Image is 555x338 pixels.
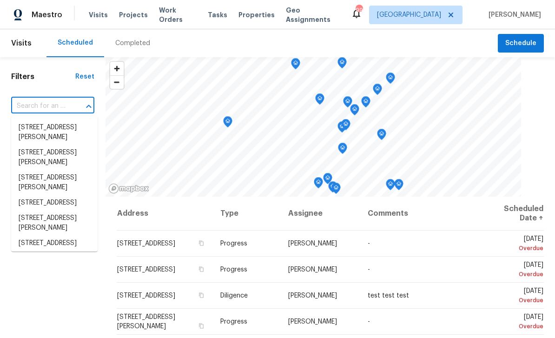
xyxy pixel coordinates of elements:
[288,266,337,273] span: [PERSON_NAME]
[11,211,98,236] li: [STREET_ADDRESS][PERSON_NAME]
[496,244,543,253] div: Overdue
[361,96,370,111] div: Map marker
[117,292,175,299] span: [STREET_ADDRESS]
[323,173,332,187] div: Map marker
[314,177,323,192] div: Map marker
[110,62,124,75] button: Zoom in
[337,57,347,72] div: Map marker
[496,236,543,253] span: [DATE]
[75,72,94,81] div: Reset
[11,33,32,53] span: Visits
[58,38,93,47] div: Scheduled
[110,75,124,89] button: Zoom out
[373,84,382,98] div: Map marker
[394,179,403,193] div: Map marker
[496,262,543,279] span: [DATE]
[288,292,337,299] span: [PERSON_NAME]
[496,322,543,331] div: Overdue
[11,72,75,81] h1: Filters
[360,197,489,231] th: Comments
[496,270,543,279] div: Overdue
[288,318,337,325] span: [PERSON_NAME]
[213,197,281,231] th: Type
[343,96,352,111] div: Map marker
[82,100,95,113] button: Close
[485,10,541,20] span: [PERSON_NAME]
[220,266,247,273] span: Progress
[386,179,395,193] div: Map marker
[108,183,149,194] a: Mapbox homepage
[117,266,175,273] span: [STREET_ADDRESS]
[119,10,148,20] span: Projects
[498,34,544,53] button: Schedule
[11,251,98,276] li: [STREET_ADDRESS][PERSON_NAME]
[281,197,360,231] th: Assignee
[11,99,68,113] input: Search for an address...
[368,240,370,247] span: -
[338,143,347,157] div: Map marker
[197,322,205,330] button: Copy Address
[208,12,227,18] span: Tasks
[368,266,370,273] span: -
[117,240,175,247] span: [STREET_ADDRESS]
[115,39,150,48] div: Completed
[368,292,409,299] span: test test test
[197,239,205,247] button: Copy Address
[350,104,359,119] div: Map marker
[220,240,247,247] span: Progress
[286,6,340,24] span: Geo Assignments
[377,129,386,143] div: Map marker
[197,291,205,299] button: Copy Address
[368,318,370,325] span: -
[159,6,197,24] span: Work Orders
[328,181,337,196] div: Map marker
[11,236,98,251] li: [STREET_ADDRESS]
[223,116,232,131] div: Map marker
[220,318,247,325] span: Progress
[291,58,300,73] div: Map marker
[337,121,347,136] div: Map marker
[341,119,350,133] div: Map marker
[11,195,98,211] li: [STREET_ADDRESS]
[238,10,275,20] span: Properties
[11,120,98,145] li: [STREET_ADDRESS][PERSON_NAME]
[356,6,362,15] div: 99
[377,10,441,20] span: [GEOGRAPHIC_DATA]
[11,145,98,170] li: [STREET_ADDRESS][PERSON_NAME]
[106,57,521,197] canvas: Map
[496,288,543,305] span: [DATE]
[386,73,395,87] div: Map marker
[32,10,62,20] span: Maestro
[496,296,543,305] div: Overdue
[331,183,341,197] div: Map marker
[315,93,324,108] div: Map marker
[110,76,124,89] span: Zoom out
[89,10,108,20] span: Visits
[489,197,544,231] th: Scheduled Date ↑
[288,240,337,247] span: [PERSON_NAME]
[496,314,543,331] span: [DATE]
[197,265,205,273] button: Copy Address
[11,170,98,195] li: [STREET_ADDRESS][PERSON_NAME]
[505,38,536,49] span: Schedule
[117,197,213,231] th: Address
[117,314,175,330] span: [STREET_ADDRESS][PERSON_NAME]
[220,292,248,299] span: Diligence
